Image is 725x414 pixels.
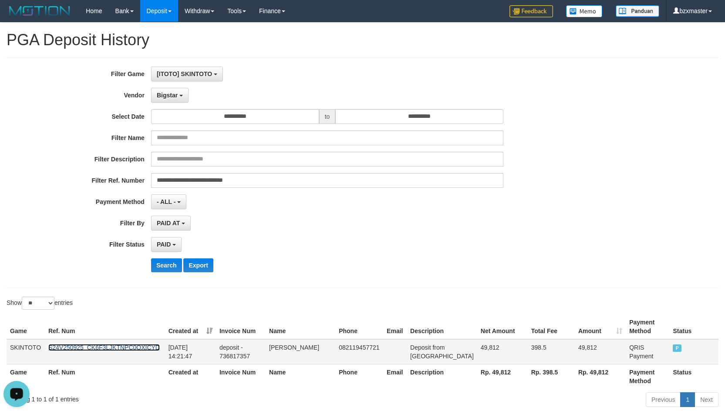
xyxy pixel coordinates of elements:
[157,92,178,99] span: Bigstar
[646,392,681,407] a: Previous
[216,364,266,389] th: Invoice Num
[266,339,335,364] td: [PERSON_NAME]
[266,364,335,389] th: Name
[383,314,407,339] th: Email
[335,339,383,364] td: 082119457721
[151,258,182,272] button: Search
[626,314,669,339] th: Payment Method
[477,339,528,364] td: 49,812
[151,194,186,209] button: - ALL -
[575,314,626,339] th: Amount: activate to sort column ascending
[7,391,296,404] div: Showing 1 to 1 of 1 entries
[157,198,176,205] span: - ALL -
[528,364,575,389] th: Rp. 398.5
[22,297,54,310] select: Showentries
[575,339,626,364] td: 49,812
[680,392,695,407] a: 1
[566,5,603,17] img: Button%20Memo.svg
[407,364,477,389] th: Description
[157,70,212,77] span: [ITOTO] SKINTOTO
[45,314,165,339] th: Ref. Num
[528,314,575,339] th: Total Fee
[528,339,575,364] td: 398.5
[407,339,477,364] td: Deposit from [GEOGRAPHIC_DATA]
[157,241,171,248] span: PAID
[7,4,73,17] img: MOTION_logo.png
[151,88,189,103] button: Bigstar
[575,364,626,389] th: Rp. 49,812
[266,314,335,339] th: Name
[165,314,216,339] th: Created at: activate to sort column ascending
[45,364,165,389] th: Ref. Num
[383,364,407,389] th: Email
[626,364,669,389] th: Payment Method
[695,392,718,407] a: Next
[7,297,73,310] label: Show entries
[7,314,45,339] th: Game
[216,314,266,339] th: Invoice Num
[335,314,383,339] th: Phone
[477,364,528,389] th: Rp. 49,812
[319,109,336,124] span: to
[407,314,477,339] th: Description
[673,344,681,352] span: PAID
[151,237,182,252] button: PAID
[626,339,669,364] td: QRIS Payment
[669,314,718,339] th: Status
[509,5,553,17] img: Feedback.jpg
[165,364,216,389] th: Created at
[7,31,718,49] h1: PGA Deposit History
[165,339,216,364] td: [DATE] 14:21:47
[669,364,718,389] th: Status
[157,220,180,227] span: PAID AT
[216,339,266,364] td: deposit - 736817357
[335,364,383,389] th: Phone
[48,344,160,351] a: S24V250925_CK6F3LJKTNPC0OXICYD
[7,339,45,364] td: SKINTOTO
[183,258,213,272] button: Export
[477,314,528,339] th: Net Amount
[151,216,191,230] button: PAID AT
[151,67,223,81] button: [ITOTO] SKINTOTO
[7,364,45,389] th: Game
[616,5,659,17] img: panduan.png
[3,3,30,30] button: Open LiveChat chat widget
